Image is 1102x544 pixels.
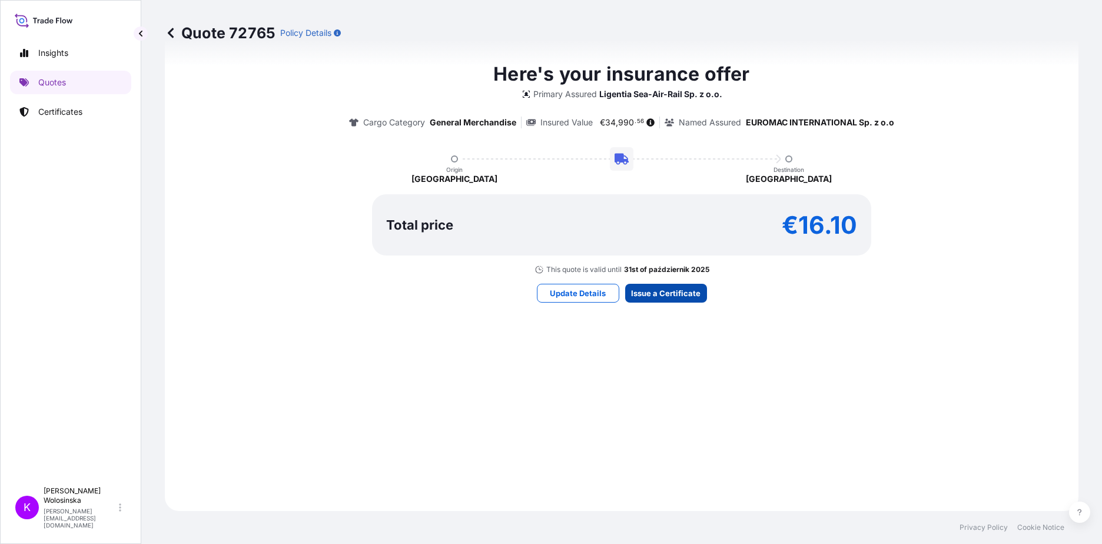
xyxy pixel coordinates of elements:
p: Origin [446,166,463,173]
span: 56 [637,120,644,124]
a: Quotes [10,71,131,94]
p: Quote 72765 [165,24,275,42]
span: € [600,118,605,127]
p: [GEOGRAPHIC_DATA] [746,173,832,185]
p: Issue a Certificate [631,287,701,299]
p: Cargo Category [363,117,425,128]
p: General Merchandise [430,117,516,128]
button: Update Details [537,284,619,303]
p: This quote is valid until [546,265,622,274]
p: Total price [386,219,453,231]
span: , [616,118,618,127]
p: Certificates [38,106,82,118]
span: K [24,502,31,513]
p: EUROMAC INTERNATIONAL Sp. z o.o [746,117,894,128]
p: Update Details [550,287,606,299]
p: [PERSON_NAME][EMAIL_ADDRESS][DOMAIN_NAME] [44,507,117,529]
p: [GEOGRAPHIC_DATA] [411,173,497,185]
a: Certificates [10,100,131,124]
a: Privacy Policy [960,523,1008,532]
span: 34 [605,118,616,127]
p: Primary Assured [533,88,597,100]
p: €16.10 [782,215,857,234]
p: Here's your insurance offer [493,60,749,88]
span: 990 [618,118,634,127]
a: Insights [10,41,131,65]
p: Quotes [38,77,66,88]
p: [PERSON_NAME] Wolosinska [44,486,117,505]
p: Policy Details [280,27,331,39]
span: . [635,120,636,124]
p: Destination [774,166,804,173]
p: Named Assured [679,117,741,128]
p: Insights [38,47,68,59]
p: Insured Value [540,117,593,128]
a: Cookie Notice [1017,523,1064,532]
p: Ligentia Sea-Air-Rail Sp. z o.o. [599,88,722,100]
button: Issue a Certificate [625,284,707,303]
p: 31st of październik 2025 [624,265,709,274]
